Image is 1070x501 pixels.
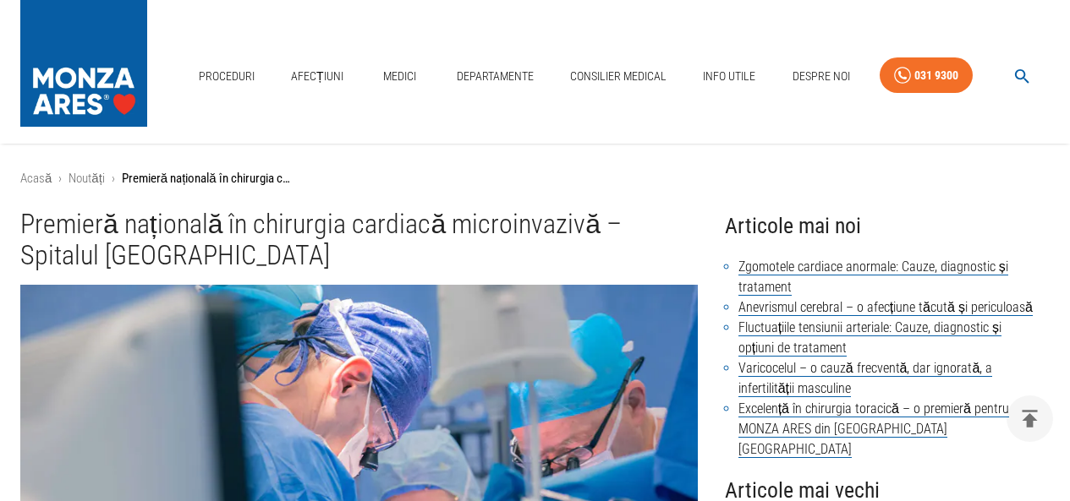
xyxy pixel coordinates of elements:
nav: breadcrumb [20,169,1050,188]
a: Noutăți [69,171,105,186]
li: › [112,169,115,188]
a: Despre Noi [786,59,857,94]
h4: Articole mai noi [725,209,1050,243]
button: delete [1007,395,1053,442]
a: Consilier Medical [563,59,673,94]
div: 031 9300 [914,65,958,86]
a: Fluctuațiile tensiunii arteriale: Cauze, diagnostic și opțiuni de tratament [738,319,1001,357]
a: Acasă [20,171,52,186]
h1: Premieră națională în chirurgia cardiacă microinvazivă – Spitalul [GEOGRAPHIC_DATA] [20,209,698,272]
a: Afecțiuni [284,59,350,94]
li: › [58,169,62,188]
a: Zgomotele cardiace anormale: Cauze, diagnostic și tratament [738,259,1008,296]
a: Varicocelul – o cauză frecventă, dar ignorată, a infertilității masculine [738,360,993,397]
a: Anevrismul cerebral – o afecțiune tăcută și periculoasă [738,299,1033,316]
a: Departamente [450,59,540,94]
a: 031 9300 [880,57,973,94]
a: Medici [373,59,427,94]
a: Proceduri [192,59,261,94]
p: Premieră națională în chirurgia cardiacă microinvazivă – Spitalul [GEOGRAPHIC_DATA] [122,169,291,188]
a: Excelență în chirurgia toracică – o premieră pentru MONZA ARES din [GEOGRAPHIC_DATA] [GEOGRAPHIC_... [738,400,1009,458]
a: Info Utile [696,59,762,94]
